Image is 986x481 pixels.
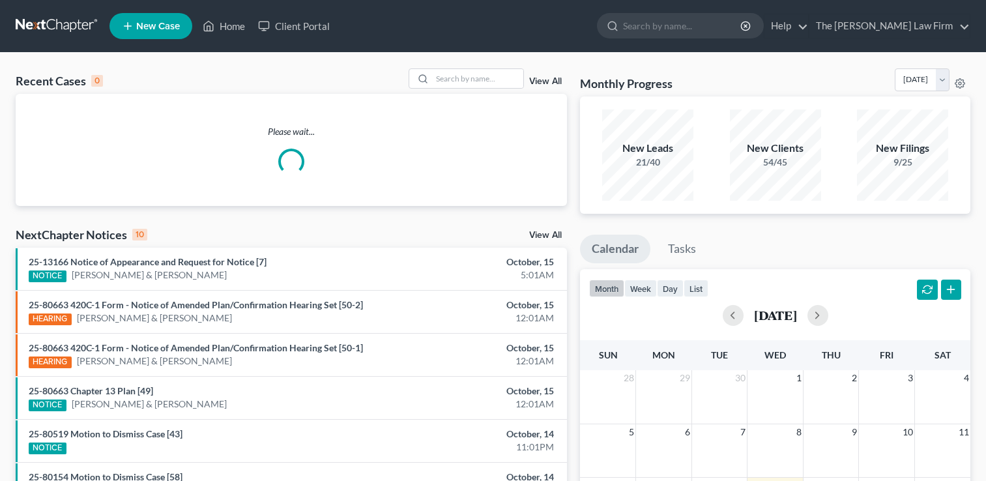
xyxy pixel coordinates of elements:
[678,370,691,386] span: 29
[388,269,554,282] div: 5:01AM
[388,428,554,441] div: October, 14
[857,156,948,169] div: 9/25
[91,75,103,87] div: 0
[529,77,562,86] a: View All
[16,227,147,242] div: NextChapter Notices
[388,355,554,368] div: 12:01AM
[29,357,72,368] div: HEARING
[132,229,147,241] div: 10
[734,370,747,386] span: 30
[901,424,914,440] span: 10
[711,349,728,360] span: Tue
[602,156,693,169] div: 21/40
[623,14,742,38] input: Search by name...
[684,424,691,440] span: 6
[935,349,951,360] span: Sat
[16,73,103,89] div: Recent Cases
[850,424,858,440] span: 9
[29,256,267,267] a: 25-13166 Notice of Appearance and Request for Notice [7]
[29,313,72,325] div: HEARING
[29,385,153,396] a: 25-80663 Chapter 13 Plan [49]
[388,385,554,398] div: October, 15
[196,14,252,38] a: Home
[628,424,635,440] span: 5
[136,22,180,31] span: New Case
[739,424,747,440] span: 7
[764,14,808,38] a: Help
[957,424,970,440] span: 11
[764,349,786,360] span: Wed
[652,349,675,360] span: Mon
[72,269,227,282] a: [PERSON_NAME] & [PERSON_NAME]
[963,370,970,386] span: 4
[432,69,523,88] input: Search by name...
[29,443,66,454] div: NOTICE
[388,342,554,355] div: October, 15
[29,270,66,282] div: NOTICE
[624,280,657,297] button: week
[857,141,948,156] div: New Filings
[850,370,858,386] span: 2
[29,299,363,310] a: 25-80663 420C-1 Form - Notice of Amended Plan/Confirmation Hearing Set [50-2]
[730,141,821,156] div: New Clients
[580,76,673,91] h3: Monthly Progress
[388,441,554,454] div: 11:01PM
[29,400,66,411] div: NOTICE
[795,424,803,440] span: 8
[880,349,893,360] span: Fri
[795,370,803,386] span: 1
[16,125,567,138] p: Please wait...
[730,156,821,169] div: 54/45
[809,14,970,38] a: The [PERSON_NAME] Law Firm
[388,398,554,411] div: 12:01AM
[684,280,708,297] button: list
[72,398,227,411] a: [PERSON_NAME] & [PERSON_NAME]
[388,255,554,269] div: October, 15
[29,342,363,353] a: 25-80663 420C-1 Form - Notice of Amended Plan/Confirmation Hearing Set [50-1]
[599,349,618,360] span: Sun
[29,428,182,439] a: 25-80519 Motion to Dismiss Case [43]
[77,312,232,325] a: [PERSON_NAME] & [PERSON_NAME]
[589,280,624,297] button: month
[657,280,684,297] button: day
[822,349,841,360] span: Thu
[602,141,693,156] div: New Leads
[388,312,554,325] div: 12:01AM
[754,308,797,322] h2: [DATE]
[77,355,232,368] a: [PERSON_NAME] & [PERSON_NAME]
[388,299,554,312] div: October, 15
[622,370,635,386] span: 28
[906,370,914,386] span: 3
[252,14,336,38] a: Client Portal
[580,235,650,263] a: Calendar
[656,235,708,263] a: Tasks
[529,231,562,240] a: View All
